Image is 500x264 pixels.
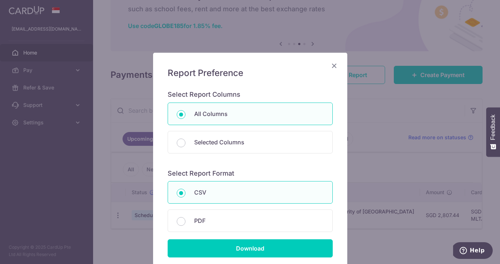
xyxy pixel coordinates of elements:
[194,138,324,147] p: Selected Columns
[168,67,333,79] h5: Report Preference
[486,107,500,157] button: Feedback - Show survey
[194,109,324,118] p: All Columns
[194,216,324,225] p: PDF
[168,239,333,257] input: Download
[490,115,496,140] span: Feedback
[168,91,333,99] h6: Select Report Columns
[168,169,333,178] h6: Select Report Format
[330,61,339,70] button: Close
[453,242,493,260] iframe: Opens a widget where you can find more information
[194,188,324,197] p: CSV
